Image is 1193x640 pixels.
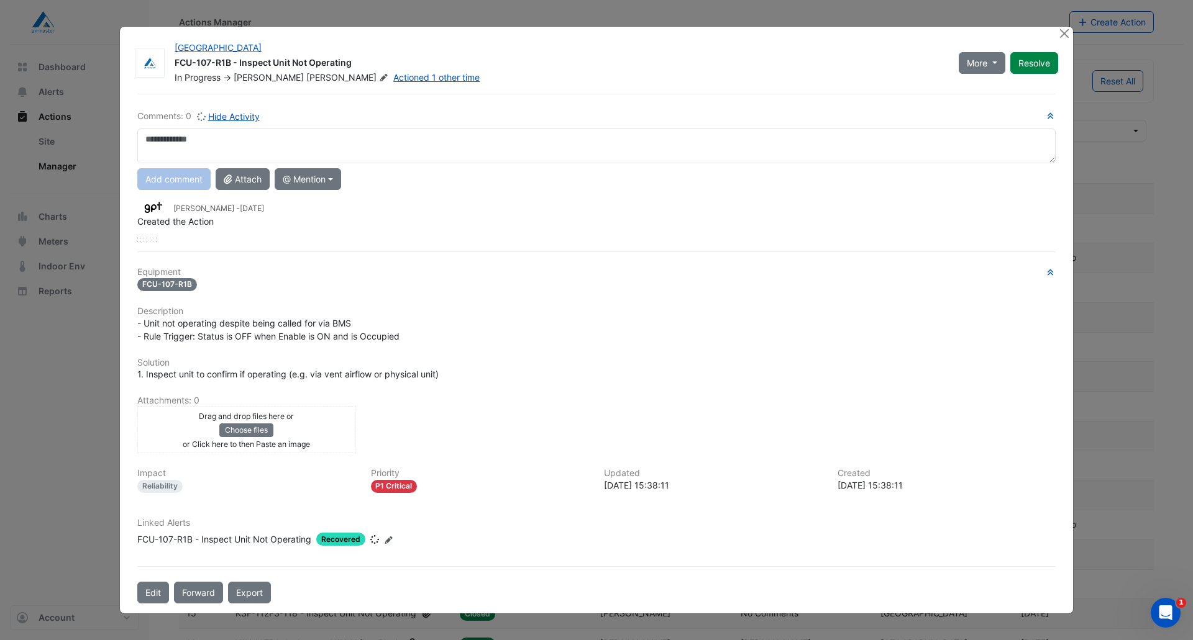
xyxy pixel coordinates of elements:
button: Attach [216,168,270,190]
h6: Attachments: 0 [137,395,1056,406]
fa-icon: Edit Linked Alerts [384,535,393,544]
a: Actioned 1 other time [393,72,480,83]
small: or Click here to then Paste an image [183,439,310,449]
button: More [959,52,1005,74]
span: 1. Inspect unit to confirm if operating (e.g. via vent airflow or physical unit) [137,369,439,379]
h6: Priority [371,468,590,479]
button: @ Mention [275,168,341,190]
img: Airmaster Australia [135,57,164,70]
span: [PERSON_NAME] [306,71,391,84]
span: FCU-107-R1B [137,278,197,291]
div: FCU-107-R1B - Inspect Unit Not Operating [137,533,311,546]
a: [GEOGRAPHIC_DATA] [175,42,262,53]
div: Comments: 0 [137,109,260,124]
div: [DATE] 15:38:11 [838,479,1056,492]
span: 2025-08-22 15:38:11 [240,204,264,213]
h6: Created [838,468,1056,479]
button: Hide Activity [196,109,260,124]
button: Resolve [1010,52,1058,74]
div: P1 Critical [371,480,418,493]
h6: Equipment [137,267,1056,277]
div: [DATE] 15:38:11 [604,479,823,492]
button: Close [1058,27,1071,40]
span: Recovered [316,533,365,546]
a: Export [228,582,271,603]
div: FCU-107-R1B - Inspect Unit Not Operating [175,56,944,71]
button: Choose files [219,423,273,437]
img: GPT Retail [137,201,168,214]
span: 1 [1176,598,1186,608]
span: [PERSON_NAME] [234,72,304,83]
span: - Unit not operating despite being called for via BMS - Rule Trigger: Status is OFF when Enable i... [137,318,400,341]
span: Created the Action [137,216,214,227]
h6: Linked Alerts [137,518,1056,528]
h6: Description [137,306,1056,317]
small: [PERSON_NAME] - [173,203,264,214]
h6: Updated [604,468,823,479]
button: Forward [174,582,223,603]
span: More [967,56,987,70]
small: Drag and drop files here or [199,412,294,421]
h6: Impact [137,468,356,479]
div: Reliability [137,480,183,493]
span: In Progress [175,72,221,83]
button: Edit [137,582,169,603]
iframe: Intercom live chat [1151,598,1181,628]
h6: Solution [137,358,1056,368]
span: -> [223,72,231,83]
